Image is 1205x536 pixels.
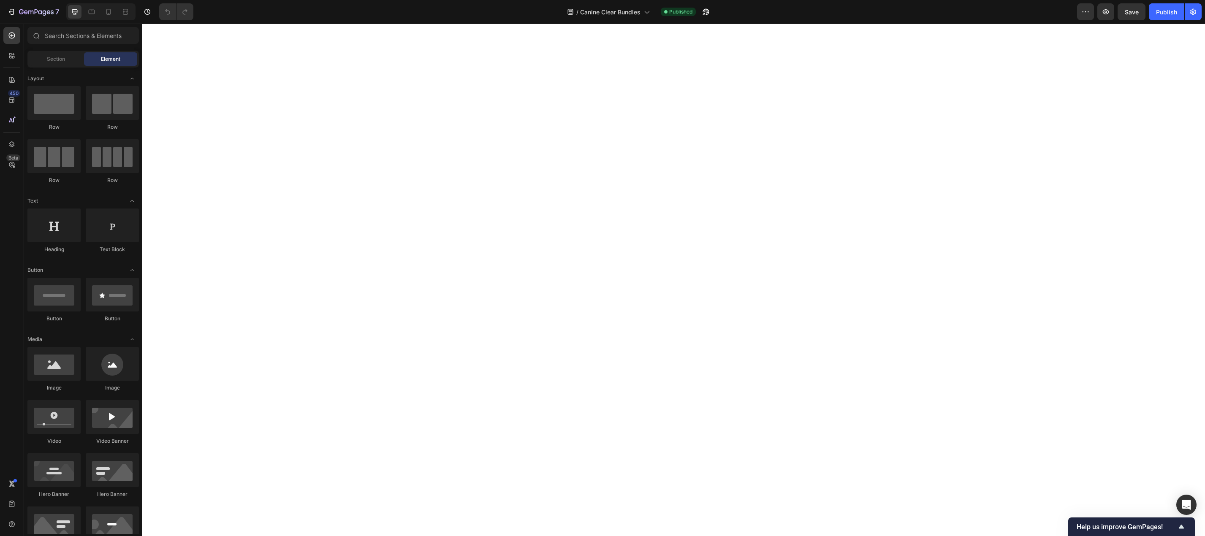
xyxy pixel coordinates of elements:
[1077,522,1186,532] button: Show survey - Help us improve GemPages!
[27,123,81,131] div: Row
[669,8,692,16] span: Published
[27,437,81,445] div: Video
[27,197,38,205] span: Text
[1118,3,1145,20] button: Save
[27,315,81,322] div: Button
[125,72,139,85] span: Toggle open
[86,315,139,322] div: Button
[27,490,81,498] div: Hero Banner
[27,384,81,392] div: Image
[27,75,44,82] span: Layout
[1149,3,1184,20] button: Publish
[86,176,139,184] div: Row
[3,3,63,20] button: 7
[101,55,120,63] span: Element
[86,123,139,131] div: Row
[142,24,1205,536] iframe: Design area
[27,246,81,253] div: Heading
[27,27,139,44] input: Search Sections & Elements
[86,384,139,392] div: Image
[8,90,20,97] div: 450
[125,263,139,277] span: Toggle open
[1156,8,1177,16] div: Publish
[6,154,20,161] div: Beta
[580,8,640,16] span: Canine Clear Bundles
[86,437,139,445] div: Video Banner
[27,336,42,343] span: Media
[1077,523,1176,531] span: Help us improve GemPages!
[86,490,139,498] div: Hero Banner
[576,8,578,16] span: /
[47,55,65,63] span: Section
[86,246,139,253] div: Text Block
[125,333,139,346] span: Toggle open
[159,3,193,20] div: Undo/Redo
[55,7,59,17] p: 7
[1176,495,1197,515] div: Open Intercom Messenger
[27,266,43,274] span: Button
[1125,8,1139,16] span: Save
[125,194,139,208] span: Toggle open
[27,176,81,184] div: Row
